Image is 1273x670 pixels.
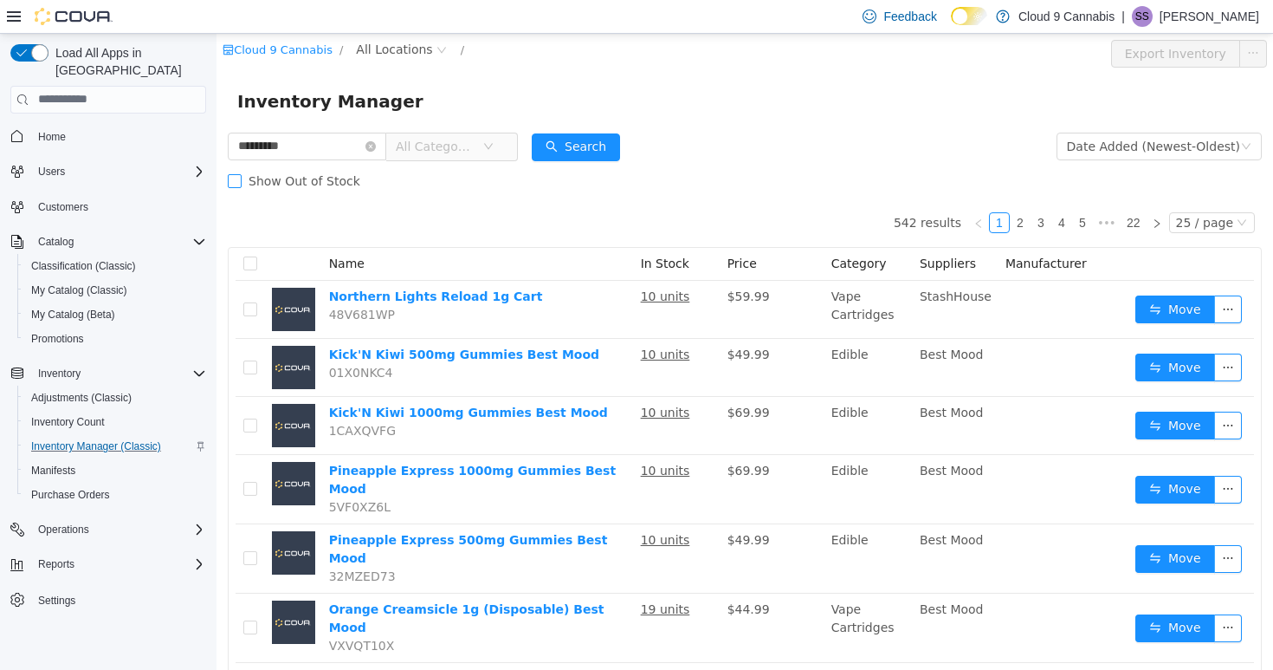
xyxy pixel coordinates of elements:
span: Show Out of Stock [25,140,151,154]
span: Suppliers [703,223,759,237]
a: 1 [773,179,792,198]
span: My Catalog (Classic) [31,283,127,297]
span: $59.99 [511,256,553,270]
button: Operations [3,517,213,542]
span: Users [31,161,206,182]
span: Inventory Manager (Classic) [24,436,206,457]
span: Operations [31,519,206,540]
div: Sarbjot Singh [1132,6,1153,27]
a: 22 [905,179,929,198]
span: Manifests [24,460,206,481]
span: Catalog [38,235,74,249]
span: Reports [31,554,206,575]
span: 48V681WP [113,274,178,288]
button: Classification (Classic) [17,254,213,278]
button: icon: swapMove [919,511,998,539]
div: 25 / page [960,179,1017,198]
a: Customers [31,197,95,218]
span: $49.99 [511,314,553,328]
span: / [123,10,126,23]
span: 01X0NKC4 [113,332,177,346]
button: Inventory [31,363,87,384]
a: My Catalog (Beta) [24,304,122,325]
img: Pineapple Express 500mg Gummies Best Mood placeholder [55,498,99,541]
a: icon: shopCloud 9 Cannabis [6,10,116,23]
img: Kick'N Kiwi 1000mg Gummies Best Mood placeholder [55,370,99,413]
span: My Catalog (Beta) [31,308,115,322]
span: Reports [38,557,74,571]
li: 22 [904,179,930,199]
span: Adjustments (Classic) [31,391,132,405]
span: Operations [38,523,89,537]
button: Inventory Manager (Classic) [17,434,213,459]
button: Catalog [31,231,81,252]
span: My Catalog (Beta) [24,304,206,325]
span: Manifests [31,464,75,478]
span: Home [31,126,206,147]
img: Northern Lights Reload 1g Cart placeholder [55,254,99,297]
button: Export Inventory [895,6,1024,34]
button: icon: searchSearch [315,100,404,127]
span: Classification (Classic) [31,259,136,273]
span: Price [511,223,540,237]
a: Kick'N Kiwi 1000mg Gummies Best Mood [113,372,391,386]
button: icon: ellipsis [998,511,1025,539]
span: Customers [38,200,88,214]
img: Pineapple Express 1000mg Gummies Best Mood placeholder [55,428,99,472]
button: icon: ellipsis [998,378,1025,406]
span: All Categories [179,104,258,121]
a: Pineapple Express 500mg Gummies Best Mood [113,499,391,531]
a: 3 [815,179,834,198]
span: 32MZED73 [113,536,179,550]
div: Date Added (Newest-Oldest) [850,100,1024,126]
span: $44.99 [511,569,553,582]
li: 542 results [677,179,745,199]
span: Adjustments (Classic) [24,387,206,408]
span: $69.99 [511,372,553,386]
span: Classification (Classic) [24,256,206,276]
img: Cova [35,8,113,25]
li: Next 5 Pages [876,179,904,199]
span: Promotions [31,332,84,346]
img: Kick'N Kiwi 500mg Gummies Best Mood placeholder [55,312,99,355]
a: Home [31,127,73,147]
button: Settings [3,587,213,612]
a: Kick'N Kiwi 500mg Gummies Best Mood [113,314,383,328]
span: Best Mood [703,430,767,444]
u: 19 units [424,569,474,582]
span: Home [38,130,66,144]
span: Best Mood [703,372,767,386]
u: 10 units [424,372,474,386]
i: icon: right [935,185,946,195]
li: 2 [793,179,814,199]
span: Load All Apps in [GEOGRAPHIC_DATA] [48,44,206,79]
button: Adjustments (Classic) [17,386,213,410]
button: Inventory [3,361,213,386]
span: Best Mood [703,499,767,513]
a: 5 [856,179,876,198]
a: Inventory Count [24,412,112,433]
span: Category [615,223,670,237]
button: Users [3,159,213,184]
span: Inventory [31,363,206,384]
span: My Catalog (Classic) [24,280,206,301]
button: Reports [3,552,213,576]
a: Classification (Classic) [24,256,143,276]
button: Manifests [17,459,213,483]
button: icon: ellipsis [998,320,1025,348]
span: SS [1135,6,1149,27]
li: Previous Page [752,179,772,199]
button: Home [3,124,213,149]
button: icon: ellipsis [998,581,1025,608]
nav: Complex example [10,117,206,658]
u: 10 units [424,314,474,328]
i: icon: down [267,107,277,120]
span: All Locations [139,6,216,25]
span: Settings [31,589,206,610]
li: 1 [772,179,793,199]
button: Reports [31,554,81,575]
a: Manifests [24,460,82,481]
span: Dark Mode [951,25,952,26]
button: Promotions [17,327,213,351]
a: Inventory Manager (Classic) [24,436,168,457]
